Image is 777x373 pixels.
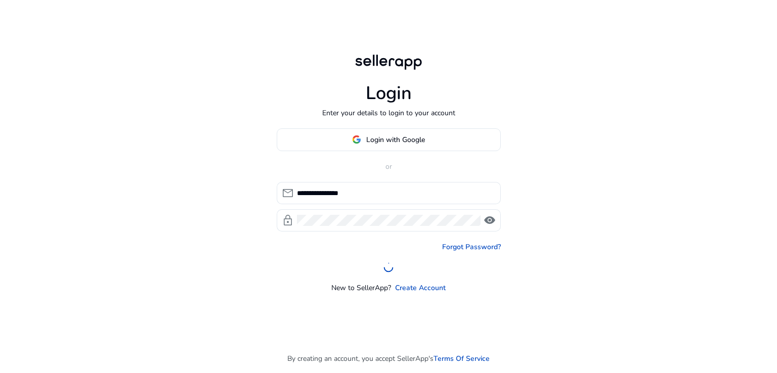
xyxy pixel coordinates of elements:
[331,283,391,293] p: New to SellerApp?
[277,161,501,172] p: or
[366,82,412,104] h1: Login
[395,283,446,293] a: Create Account
[322,108,455,118] p: Enter your details to login to your account
[277,128,501,151] button: Login with Google
[484,214,496,226] span: visibility
[434,353,490,364] a: Terms Of Service
[352,135,361,144] img: google-logo.svg
[366,134,425,145] span: Login with Google
[282,187,294,199] span: mail
[442,242,501,252] a: Forgot Password?
[282,214,294,226] span: lock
